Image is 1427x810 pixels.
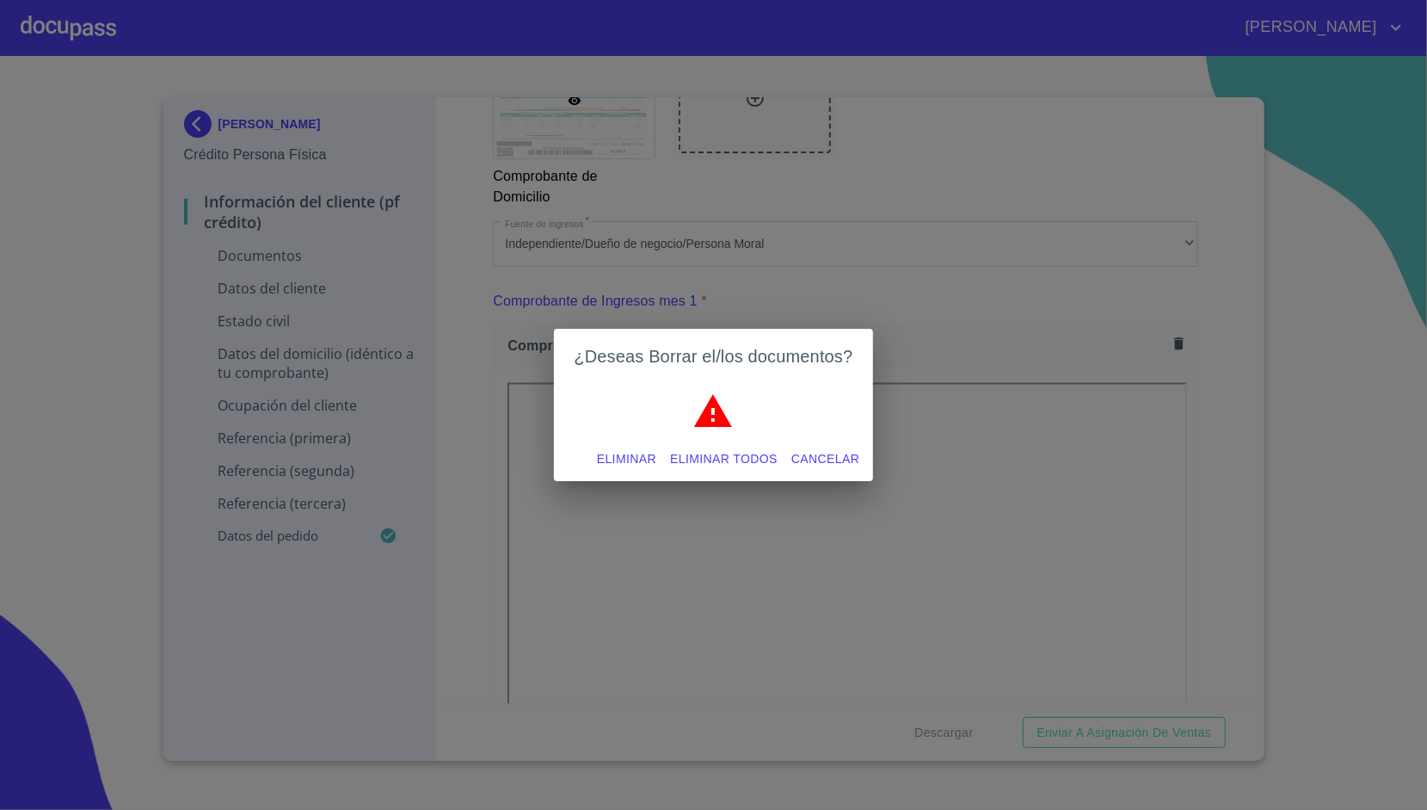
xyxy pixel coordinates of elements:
span: Cancelar [791,448,859,470]
span: Eliminar [597,448,656,470]
button: Eliminar [590,443,663,475]
button: Eliminar todos [663,443,784,475]
span: Eliminar todos [670,448,778,470]
h2: ¿Deseas Borrar el/los documentos? [575,343,853,370]
button: Cancelar [784,443,866,475]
